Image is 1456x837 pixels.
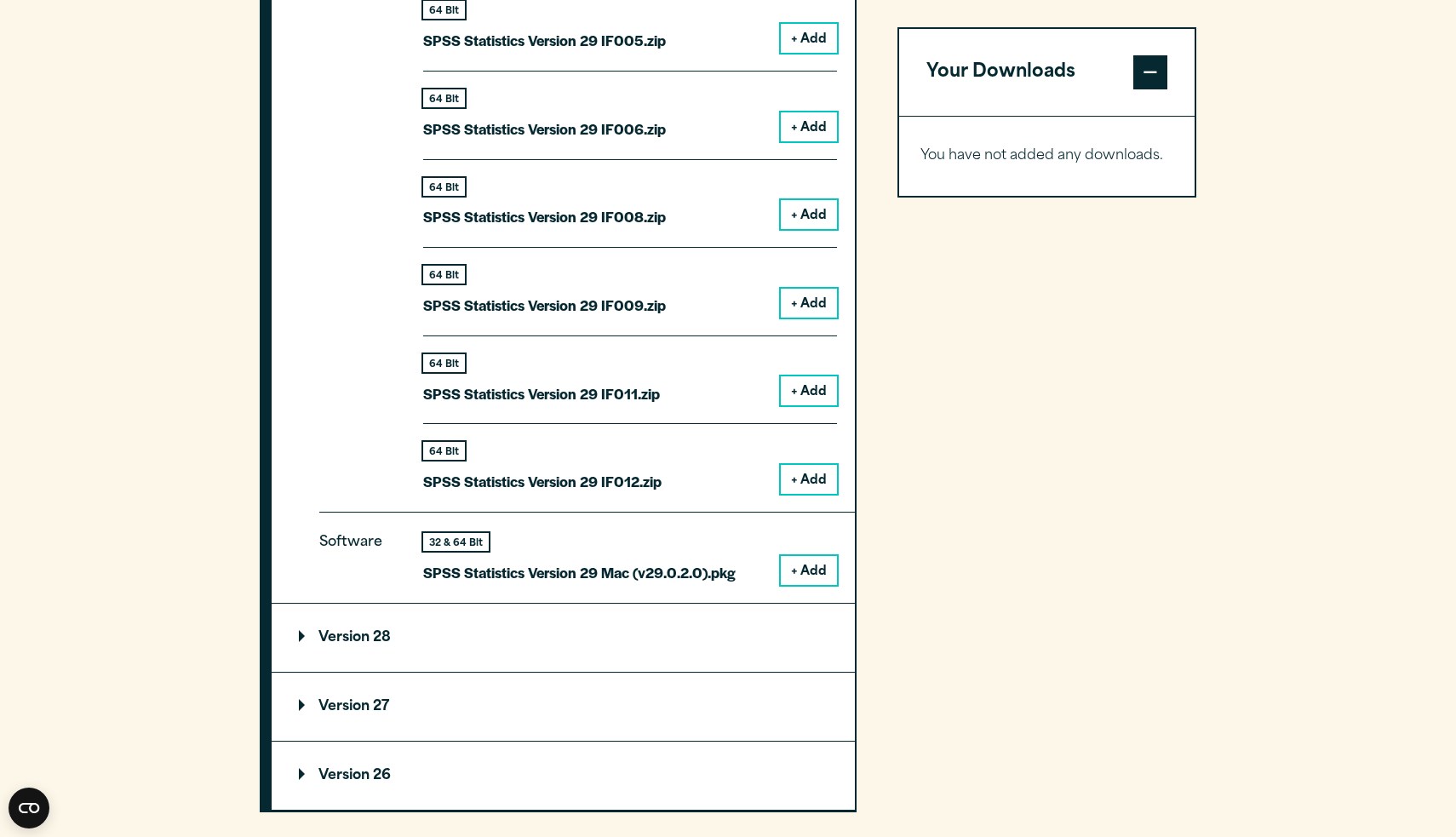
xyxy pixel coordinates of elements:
[781,24,837,53] button: + Add
[423,178,465,196] div: 64 Bit
[781,112,837,141] button: + Add
[899,116,1195,196] div: Your Downloads
[781,289,837,318] button: + Add
[423,560,736,585] p: SPSS Statistics Version 29 Mac (v29.0.2.0).pkg
[423,204,666,229] p: SPSS Statistics Version 29 IF008.zip
[423,469,662,494] p: SPSS Statistics Version 29 IF012.zip
[423,266,465,284] div: 64 Bit
[781,556,837,585] button: + Add
[423,381,660,406] p: SPSS Statistics Version 29 IF011.zip
[423,28,666,53] p: SPSS Statistics Version 29 IF005.zip
[781,465,837,494] button: + Add
[299,700,389,714] p: Version 27
[299,631,391,645] p: Version 28
[423,442,465,460] div: 64 Bit
[423,89,465,107] div: 64 Bit
[423,117,666,141] p: SPSS Statistics Version 29 IF006.zip
[272,604,855,672] summary: Version 28
[899,29,1195,116] button: Your Downloads
[920,144,1173,169] p: You have not added any downloads.
[319,530,396,571] p: Software
[781,376,837,405] button: + Add
[781,200,837,229] button: + Add
[423,533,489,551] div: 32 & 64 Bit
[272,742,855,810] summary: Version 26
[9,788,49,828] button: Open CMP widget
[272,673,855,741] summary: Version 27
[299,769,391,783] p: Version 26
[423,354,465,372] div: 64 Bit
[423,293,666,318] p: SPSS Statistics Version 29 IF009.zip
[423,1,465,19] div: 64 Bit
